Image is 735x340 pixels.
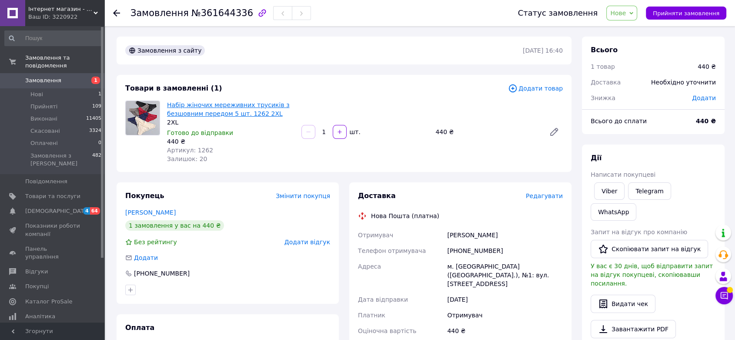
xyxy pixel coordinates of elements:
[646,7,726,20] button: Прийняти замовлення
[25,222,80,238] span: Показники роботи компанії
[90,207,100,215] span: 64
[445,243,565,259] div: [PHONE_NUMBER]
[91,77,100,84] span: 1
[591,79,621,86] span: Доставка
[28,5,94,13] span: Інтернет магазин - BlackSeven
[358,327,416,334] span: Оціночна вартість
[591,263,713,287] span: У вас є 30 днів, щоб відправити запит на відгук покупцеві, скопіювавши посилання.
[591,63,615,70] span: 1 товар
[358,192,396,200] span: Доставка
[25,178,67,185] span: Повідомлення
[591,320,676,338] a: Завантажити PDF
[369,212,441,220] div: Нова Пошта (платна)
[125,209,176,216] a: [PERSON_NAME]
[591,94,615,101] span: Знижка
[445,259,565,292] div: м. [GEOGRAPHIC_DATA] ([GEOGRAPHIC_DATA].), №1: вул. [STREET_ADDRESS]
[591,118,647,125] span: Всього до сплати
[715,287,733,304] button: Чат з покупцем
[591,240,708,258] button: Скопіювати запит на відгук
[25,283,49,290] span: Покупці
[284,239,330,246] span: Додати відгук
[628,182,671,200] a: Telegram
[25,77,61,84] span: Замовлення
[167,147,213,154] span: Артикул: 1262
[30,139,58,147] span: Оплачені
[83,207,90,215] span: 4
[358,232,393,239] span: Отримувач
[692,94,716,101] span: Додати
[25,268,48,276] span: Відгуки
[4,30,102,46] input: Пошук
[30,127,60,135] span: Скасовані
[125,323,154,332] span: Оплата
[25,192,80,200] span: Товари та послуги
[125,220,224,231] div: 1 замовлення у вас на 440 ₴
[545,123,563,141] a: Редагувати
[125,84,222,92] span: Товари в замовленні (1)
[276,192,330,199] span: Змінити покупця
[591,154,601,162] span: Дії
[445,307,565,323] div: Отримувач
[92,152,101,168] span: 482
[125,45,205,56] div: Замовлення з сайту
[25,298,72,306] span: Каталог ProSale
[696,118,716,125] b: 440 ₴
[134,239,177,246] span: Без рейтингу
[89,127,101,135] span: 3324
[591,171,655,178] span: Написати покупцеві
[25,54,104,70] span: Замовлення та повідомлення
[347,128,361,136] div: шт.
[126,101,160,135] img: Набір жіночих мереживних трусиків з безшовним передом 5 шт. 1262 2XL
[594,182,625,200] a: Viber
[113,9,120,17] div: Повернутися назад
[591,46,618,54] span: Всього
[125,192,164,200] span: Покупець
[358,312,385,319] span: Платник
[591,295,655,313] button: Видати чек
[98,91,101,98] span: 1
[92,103,101,111] span: 109
[653,10,719,17] span: Прийняти замовлення
[167,118,294,127] div: 2XL
[28,13,104,21] div: Ваш ID: 3220922
[30,115,57,123] span: Виконані
[167,129,233,136] span: Готово до відправки
[358,263,381,270] span: Адреса
[167,155,207,162] span: Залишок: 20
[523,47,563,54] time: [DATE] 16:40
[86,115,101,123] span: 11405
[358,296,408,303] span: Дата відправки
[25,245,80,261] span: Панель управління
[133,269,190,278] div: [PHONE_NUMBER]
[98,139,101,147] span: 0
[508,84,563,93] span: Додати товар
[25,313,55,320] span: Аналітика
[30,91,43,98] span: Нові
[526,192,563,199] span: Редагувати
[445,292,565,307] div: [DATE]
[25,207,90,215] span: [DEMOGRAPHIC_DATA]
[191,8,253,18] span: №361644336
[432,126,542,138] div: 440 ₴
[30,103,57,111] span: Прийняті
[130,8,189,18] span: Замовлення
[698,62,716,71] div: 440 ₴
[646,73,721,92] div: Необхідно уточнити
[167,137,294,146] div: 440 ₴
[591,203,636,221] a: WhatsApp
[518,9,598,17] div: Статус замовлення
[30,152,92,168] span: Замовлення з [PERSON_NAME]
[610,10,626,17] span: Нове
[445,227,565,243] div: [PERSON_NAME]
[591,229,687,236] span: Запит на відгук про компанію
[134,254,158,261] span: Додати
[167,101,290,117] a: Набір жіночих мереживних трусиків з безшовним передом 5 шт. 1262 2XL
[358,247,426,254] span: Телефон отримувача
[445,323,565,339] div: 440 ₴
